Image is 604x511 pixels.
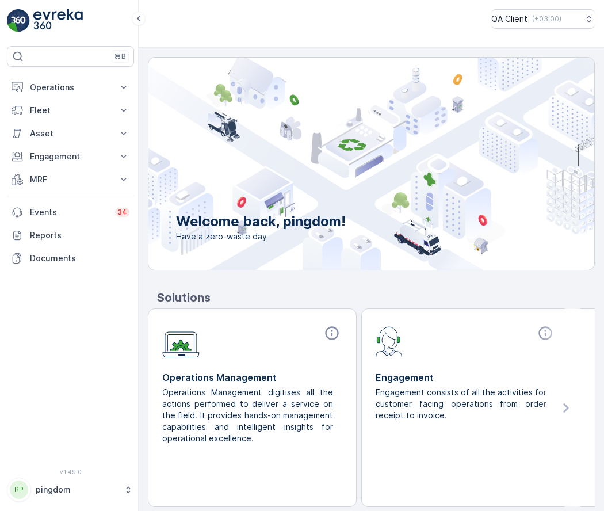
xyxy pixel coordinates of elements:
[7,224,134,247] a: Reports
[376,371,556,384] p: Engagement
[162,325,200,358] img: module-icon
[7,122,134,145] button: Asset
[30,82,111,93] p: Operations
[7,201,134,224] a: Events34
[114,52,126,61] p: ⌘B
[7,145,134,168] button: Engagement
[162,387,333,444] p: Operations Management digitises all the actions performed to deliver a service on the field. It p...
[30,105,111,116] p: Fleet
[176,231,346,242] span: Have a zero-waste day
[7,9,30,32] img: logo
[7,247,134,270] a: Documents
[36,484,118,495] p: pingdom
[7,99,134,122] button: Fleet
[376,325,403,357] img: module-icon
[30,230,129,241] p: Reports
[162,371,342,384] p: Operations Management
[7,468,134,475] span: v 1.49.0
[10,481,28,499] div: PP
[376,387,546,421] p: Engagement consists of all the activities for customer facing operations from order receipt to in...
[117,208,127,217] p: 34
[7,76,134,99] button: Operations
[30,207,108,218] p: Events
[30,128,111,139] p: Asset
[30,253,129,264] p: Documents
[33,9,83,32] img: logo_light-DOdMpM7g.png
[7,478,134,502] button: PPpingdom
[7,168,134,191] button: MRF
[30,174,111,185] p: MRF
[491,9,595,29] button: QA Client(+03:00)
[157,289,595,306] p: Solutions
[532,14,561,24] p: ( +03:00 )
[176,212,346,231] p: Welcome back, pingdom!
[97,58,594,270] img: city illustration
[491,13,527,25] p: QA Client
[30,151,111,162] p: Engagement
